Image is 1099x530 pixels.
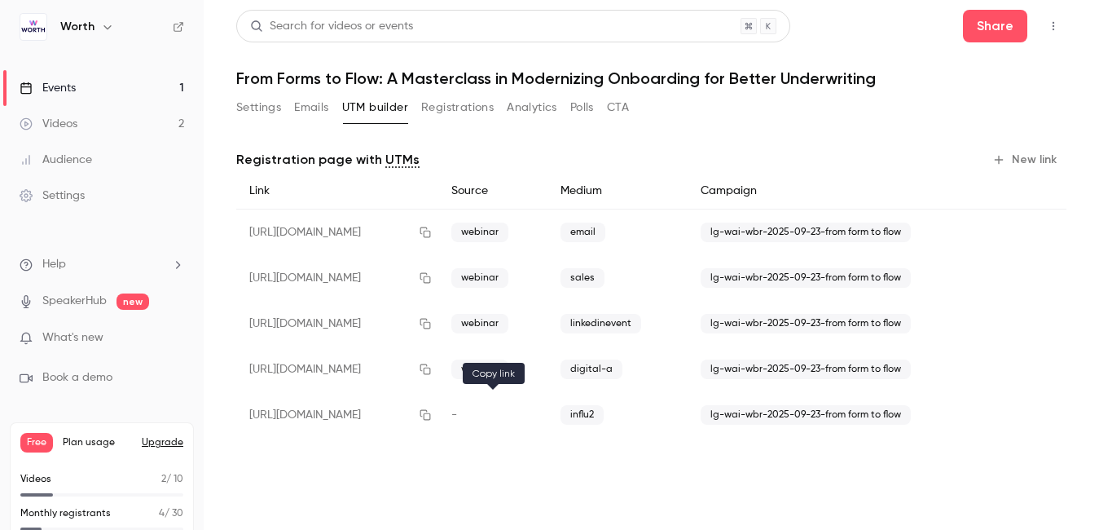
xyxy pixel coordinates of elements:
[236,210,438,256] div: [URL][DOMAIN_NAME]
[60,19,95,35] h6: Worth
[236,392,438,438] div: [URL][DOMAIN_NAME]
[165,331,184,346] iframe: Noticeable Trigger
[20,433,53,453] span: Free
[342,95,408,121] button: UTM builder
[451,360,508,379] span: webinar
[236,173,438,210] div: Link
[294,95,328,121] button: Emails
[963,10,1027,42] button: Share
[570,95,594,121] button: Polls
[451,268,508,288] span: webinar
[701,405,911,425] span: lg-wai-wbr-2025-09-23-from form to flow
[159,506,183,521] p: / 30
[250,18,413,35] div: Search for videos or events
[451,223,508,242] span: webinar
[560,223,605,242] span: email
[42,369,112,386] span: Book a demo
[142,436,183,449] button: Upgrade
[20,472,51,487] p: Videos
[236,68,1066,88] h1: From Forms to Flow: A Masterclass in Modernizing Onboarding for Better Underwriting
[236,150,420,170] p: Registration page with
[421,95,494,121] button: Registrations
[20,506,111,521] p: Monthly registrants
[701,360,911,379] span: lg-wai-wbr-2025-09-23-from form to flow
[688,173,998,210] div: Campaign
[701,223,911,242] span: lg-wai-wbr-2025-09-23-from form to flow
[507,95,557,121] button: Analytics
[236,347,438,392] div: [URL][DOMAIN_NAME]
[20,116,77,132] div: Videos
[701,268,911,288] span: lg-wai-wbr-2025-09-23-from form to flow
[385,150,420,170] a: UTMs
[236,301,438,347] div: [URL][DOMAIN_NAME]
[547,173,688,210] div: Medium
[161,472,183,487] p: / 10
[63,436,132,449] span: Plan usage
[159,509,165,519] span: 4
[161,475,166,484] span: 2
[20,14,46,40] img: Worth
[451,314,508,333] span: webinar
[438,173,547,210] div: Source
[560,360,622,379] span: digital-a
[236,95,281,121] button: Settings
[20,188,85,204] div: Settings
[701,314,911,333] span: lg-wai-wbr-2025-09-23-from form to flow
[20,152,92,168] div: Audience
[116,294,149,310] span: new
[451,409,457,421] span: -
[42,329,103,347] span: What's new
[607,95,629,121] button: CTA
[986,147,1066,173] button: New link
[20,80,76,96] div: Events
[20,256,184,273] li: help-dropdown-opener
[236,255,438,301] div: [URL][DOMAIN_NAME]
[560,314,641,333] span: linkedinevent
[560,405,604,425] span: influ2
[42,256,66,273] span: Help
[560,268,604,288] span: sales
[42,293,107,310] a: SpeakerHub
